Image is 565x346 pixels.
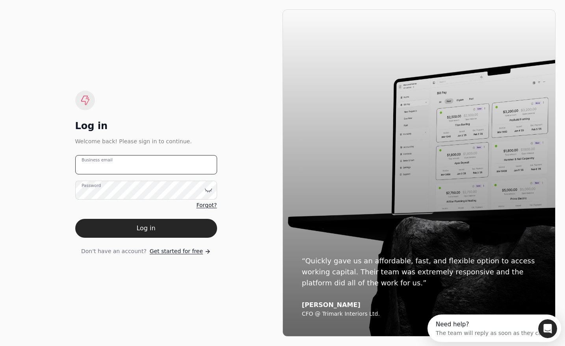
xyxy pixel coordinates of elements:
[427,315,561,342] iframe: Intercom live chat discovery launcher
[8,7,118,13] div: Need help?
[3,3,141,25] div: Open Intercom Messenger
[538,319,557,338] iframe: Intercom live chat
[82,182,101,189] label: Password
[150,247,211,255] a: Get started for free
[82,157,113,163] label: Business email
[75,219,217,238] button: Log in
[75,137,217,146] div: Welcome back! Please sign in to continue.
[81,247,147,255] span: Don't have an account?
[150,247,203,255] span: Get started for free
[196,201,217,209] a: Forgot?
[302,255,536,289] div: “Quickly gave us an affordable, fast, and flexible option to access working capital. Their team w...
[75,120,217,132] div: Log in
[8,13,118,21] div: The team will reply as soon as they can
[302,301,536,309] div: [PERSON_NAME]
[302,311,536,318] div: CFO @ Trimark Interiors Ltd.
